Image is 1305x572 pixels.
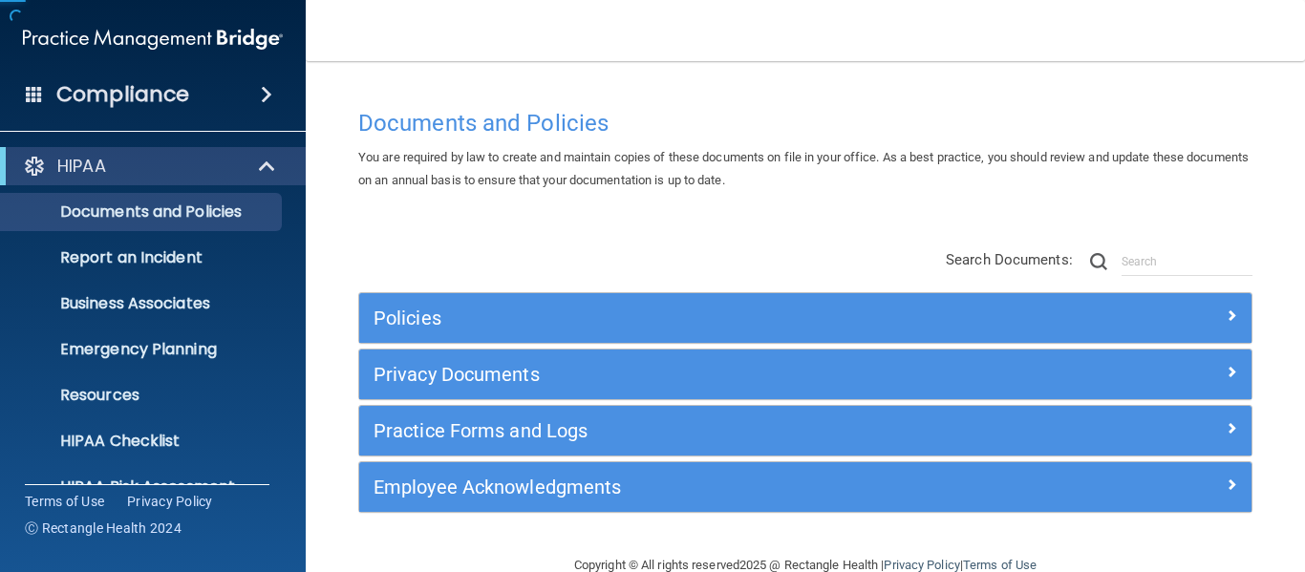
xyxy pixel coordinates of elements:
[963,558,1037,572] a: Terms of Use
[374,477,1015,498] h5: Employee Acknowledgments
[946,251,1073,268] span: Search Documents:
[25,492,104,511] a: Terms of Use
[374,420,1015,441] h5: Practice Forms and Logs
[23,20,283,58] img: PMB logo
[127,492,213,511] a: Privacy Policy
[12,202,273,222] p: Documents and Policies
[374,359,1237,390] a: Privacy Documents
[12,432,273,451] p: HIPAA Checklist
[12,386,273,405] p: Resources
[374,364,1015,385] h5: Privacy Documents
[12,294,273,313] p: Business Associates
[12,248,273,267] p: Report an Incident
[57,155,106,178] p: HIPAA
[374,307,1015,328] h5: Policies
[1122,247,1252,276] input: Search
[374,303,1237,333] a: Policies
[23,155,277,178] a: HIPAA
[25,519,182,538] span: Ⓒ Rectangle Health 2024
[1090,253,1107,270] img: ic-search.3b580494.png
[358,150,1249,187] span: You are required by law to create and maintain copies of these documents on file in your office. ...
[56,81,189,108] h4: Compliance
[12,340,273,359] p: Emergency Planning
[374,415,1237,446] a: Practice Forms and Logs
[358,111,1252,136] h4: Documents and Policies
[374,472,1237,502] a: Employee Acknowledgments
[884,558,959,572] a: Privacy Policy
[12,477,273,497] p: HIPAA Risk Assessment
